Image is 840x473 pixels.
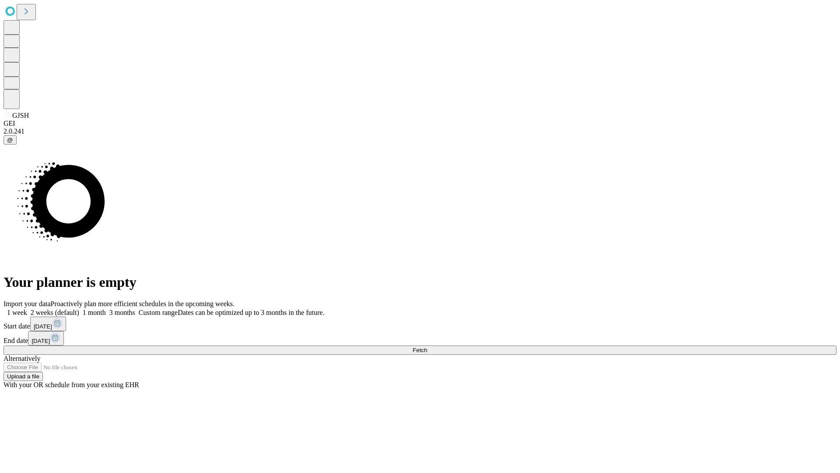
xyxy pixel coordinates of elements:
span: Custom range [139,309,178,316]
div: GEI [3,120,836,127]
button: [DATE] [30,317,66,331]
span: GJSH [12,112,29,119]
div: End date [3,331,836,346]
span: Proactively plan more efficient schedules in the upcoming weeks. [51,300,234,307]
span: Alternatively [3,355,40,362]
span: Fetch [413,347,427,353]
button: Fetch [3,346,836,355]
span: 1 month [83,309,106,316]
span: 1 week [7,309,27,316]
button: @ [3,135,17,145]
span: [DATE] [34,323,52,330]
span: Dates can be optimized up to 3 months in the future. [178,309,324,316]
button: [DATE] [28,331,64,346]
span: @ [7,137,13,143]
span: [DATE] [31,338,50,344]
span: 2 weeks (default) [31,309,79,316]
span: 3 months [109,309,135,316]
span: With your OR schedule from your existing EHR [3,381,139,388]
span: Import your data [3,300,51,307]
h1: Your planner is empty [3,274,836,290]
div: 2.0.241 [3,127,836,135]
div: Start date [3,317,836,331]
button: Upload a file [3,372,43,381]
